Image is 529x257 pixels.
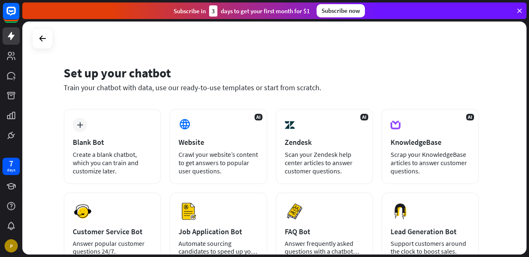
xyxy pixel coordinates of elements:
a: 7 days [2,158,20,175]
div: Blank Bot [73,137,152,147]
div: Automate sourcing candidates to speed up your hiring process. [179,240,258,255]
div: days [7,167,15,173]
div: Lead Generation Bot [391,227,470,236]
i: plus [77,122,83,128]
div: Create a blank chatbot, which you can train and customize later. [73,150,152,175]
div: Subscribe now [317,4,365,17]
div: KnowledgeBase [391,137,470,147]
div: 7 [9,160,13,167]
div: Job Application Bot [179,227,258,236]
div: Crawl your website’s content to get answers to popular user questions. [179,150,258,175]
div: Zendesk [285,137,364,147]
span: AI [255,114,262,120]
div: Support customers around the clock to boost sales. [391,240,470,255]
div: Subscribe in days to get your first month for $1 [174,5,310,17]
span: AI [360,114,368,120]
div: FAQ Bot [285,227,364,236]
div: Website [179,137,258,147]
div: Answer frequently asked questions with a chatbot and save your time. [285,240,364,255]
div: Scrap your KnowledgeBase articles to answer customer questions. [391,150,470,175]
div: Set up your chatbot [64,65,479,81]
div: Customer Service Bot [73,227,152,236]
div: Scan your Zendesk help center articles to answer customer questions. [285,150,364,175]
div: Answer popular customer questions 24/7. [73,240,152,255]
span: AI [466,114,474,120]
div: Train your chatbot with data, use our ready-to-use templates or start from scratch. [64,83,479,92]
div: 3 [209,5,217,17]
div: P [5,239,18,252]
